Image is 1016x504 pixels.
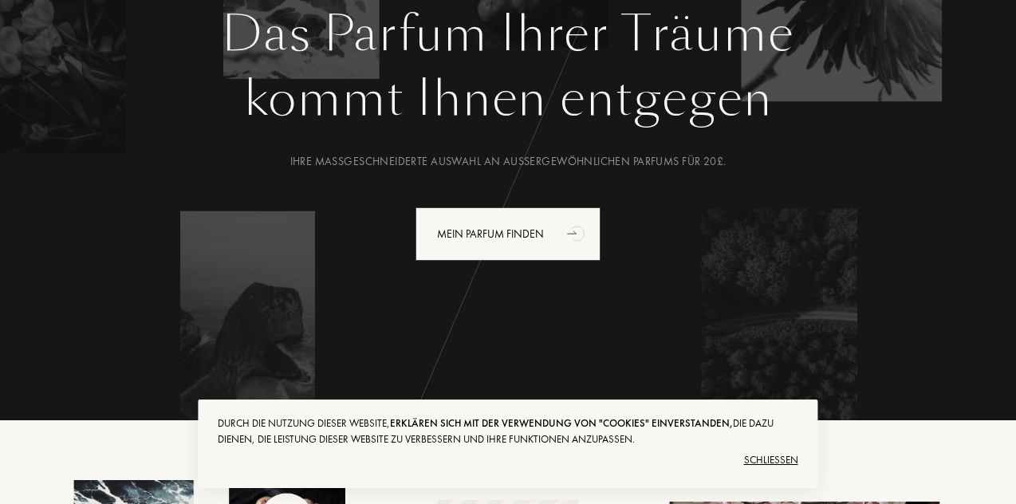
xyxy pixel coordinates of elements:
[404,207,612,261] a: Mein Parfum findenanimation
[218,447,797,473] div: Schließen
[561,217,593,249] div: animation
[415,207,601,261] div: Mein Parfum finden
[390,416,733,430] span: erklären sich mit der Verwendung von "Cookies" einverstanden,
[61,63,955,135] div: kommt Ihnen entgegen
[61,153,955,170] div: Ihre maßgeschneiderte Auswahl an außergewöhnlichen Parfums für 20£.
[61,6,955,63] h1: Das Parfum Ihrer Träume
[218,415,797,447] div: Durch die Nutzung dieser Website, die dazu dienen, die Leistung dieser Website zu verbessern und ...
